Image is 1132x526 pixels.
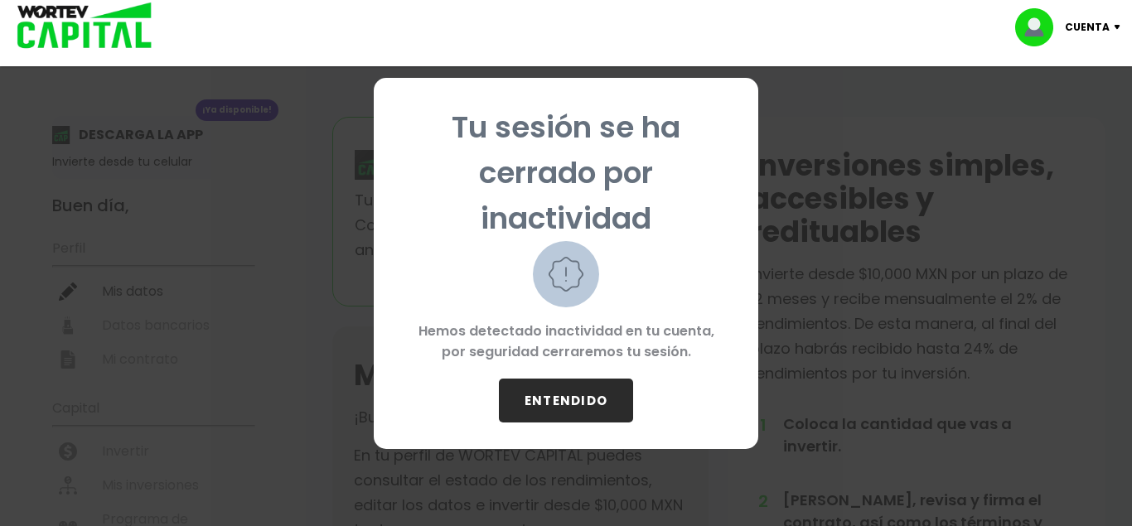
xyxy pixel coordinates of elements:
button: ENTENDIDO [499,379,633,422]
img: icon-down [1110,25,1132,30]
p: Cuenta [1065,15,1110,40]
img: warning [533,241,599,307]
p: Tu sesión se ha cerrado por inactividad [400,104,732,241]
p: Hemos detectado inactividad en tu cuenta, por seguridad cerraremos tu sesión. [400,307,732,379]
img: profile-image [1015,8,1065,46]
